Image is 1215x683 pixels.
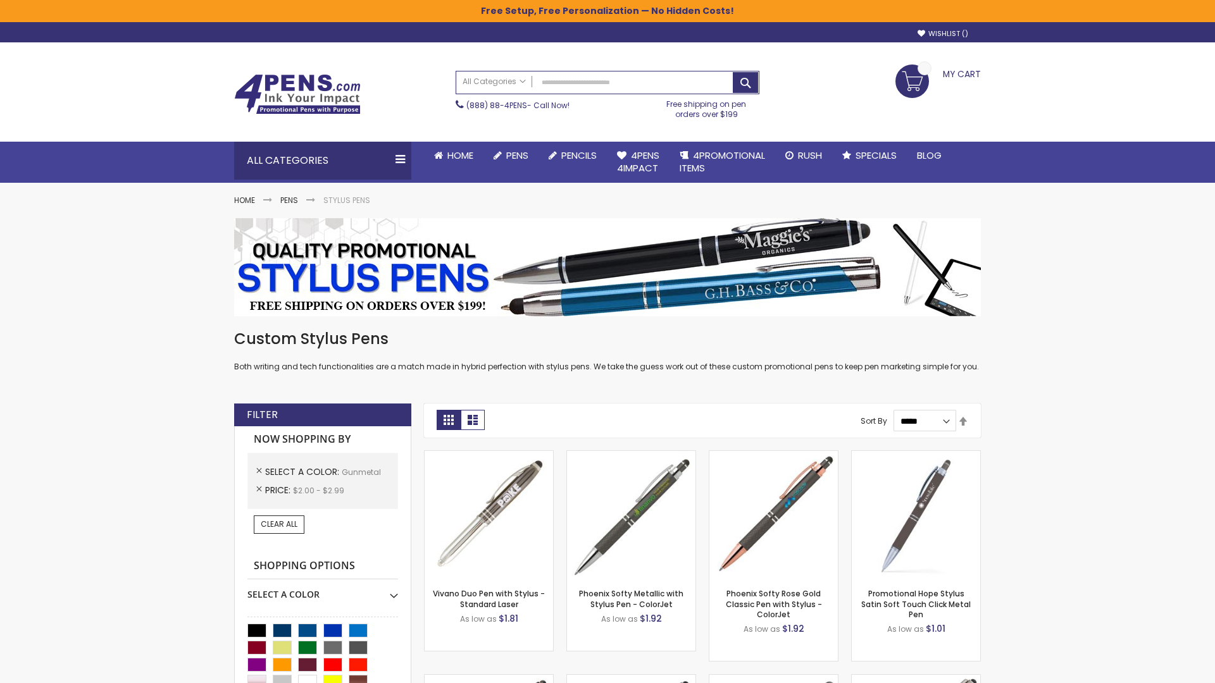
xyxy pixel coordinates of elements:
span: Pens [506,149,528,162]
span: Pencils [561,149,597,162]
div: Free shipping on pen orders over $199 [654,94,760,120]
div: Select A Color [247,579,398,601]
a: Rush [775,142,832,169]
img: 4Pens Custom Pens and Promotional Products [234,74,361,114]
span: 4PROMOTIONAL ITEMS [680,149,765,175]
a: Home [424,142,483,169]
a: Pens [280,195,298,206]
span: Clear All [261,519,297,529]
a: Clear All [254,515,304,533]
strong: Filter [247,408,278,422]
div: Both writing and tech functionalities are a match made in hybrid perfection with stylus pens. We ... [234,329,981,372]
span: Home [447,149,473,162]
a: All Categories [456,71,532,92]
a: Vivano Duo Pen with Stylus - Standard Laser [433,588,545,609]
a: 4Pens4impact [607,142,670,183]
span: As low as [744,624,780,634]
span: $1.92 [782,622,804,635]
a: 4PROMOTIONALITEMS [670,142,775,183]
span: Blog [917,149,942,162]
span: Select A Color [265,465,342,478]
span: Gunmetal [342,467,381,477]
a: Vivano Duo Pen with Stylus - Standard Laser-Gunmetal [425,450,553,461]
span: - Call Now! [466,100,570,111]
strong: Now Shopping by [247,426,398,453]
a: Phoenix Softy Rose Gold Classic Pen with Stylus - ColorJet-Gunmetal [709,450,838,461]
span: As low as [460,613,497,624]
a: Wishlist [918,29,968,39]
img: Promotional Hope Stylus Satin Soft Touch Click Metal Pen-Gunmetal [852,451,980,579]
a: Phoenix Softy Metallic with Stylus Pen - ColorJet-Gunmetal [567,450,695,461]
label: Sort By [861,415,887,426]
a: Phoenix Softy Rose Gold Classic Pen with Stylus - ColorJet [726,588,822,619]
span: All Categories [463,77,526,87]
span: Specials [856,149,897,162]
span: $1.92 [640,612,662,625]
span: $1.81 [499,612,518,625]
img: Phoenix Softy Rose Gold Classic Pen with Stylus - ColorJet-Gunmetal [709,451,838,579]
a: Blog [907,142,952,169]
a: Phoenix Softy Metallic with Stylus Pen - ColorJet [579,588,683,609]
img: Phoenix Softy Metallic with Stylus Pen - ColorJet-Gunmetal [567,451,695,579]
a: Pencils [539,142,607,169]
a: Promotional Hope Stylus Satin Soft Touch Click Metal Pen [861,588,971,619]
div: All Categories [234,142,411,180]
span: As low as [887,624,924,634]
a: Promotional Hope Stylus Satin Soft Touch Click Metal Pen-Gunmetal [852,450,980,461]
strong: Stylus Pens [323,195,370,206]
strong: Shopping Options [247,553,398,580]
a: (888) 88-4PENS [466,100,527,111]
span: $2.00 - $2.99 [293,485,344,496]
a: Specials [832,142,907,169]
span: Price [265,484,293,496]
span: 4Pens 4impact [617,149,659,175]
span: Rush [798,149,822,162]
span: $1.01 [926,622,945,635]
img: Vivano Duo Pen with Stylus - Standard Laser-Gunmetal [425,451,553,579]
a: Pens [483,142,539,169]
h1: Custom Stylus Pens [234,329,981,349]
img: Stylus Pens [234,218,981,316]
a: Home [234,195,255,206]
span: As low as [601,613,638,624]
strong: Grid [437,410,461,430]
